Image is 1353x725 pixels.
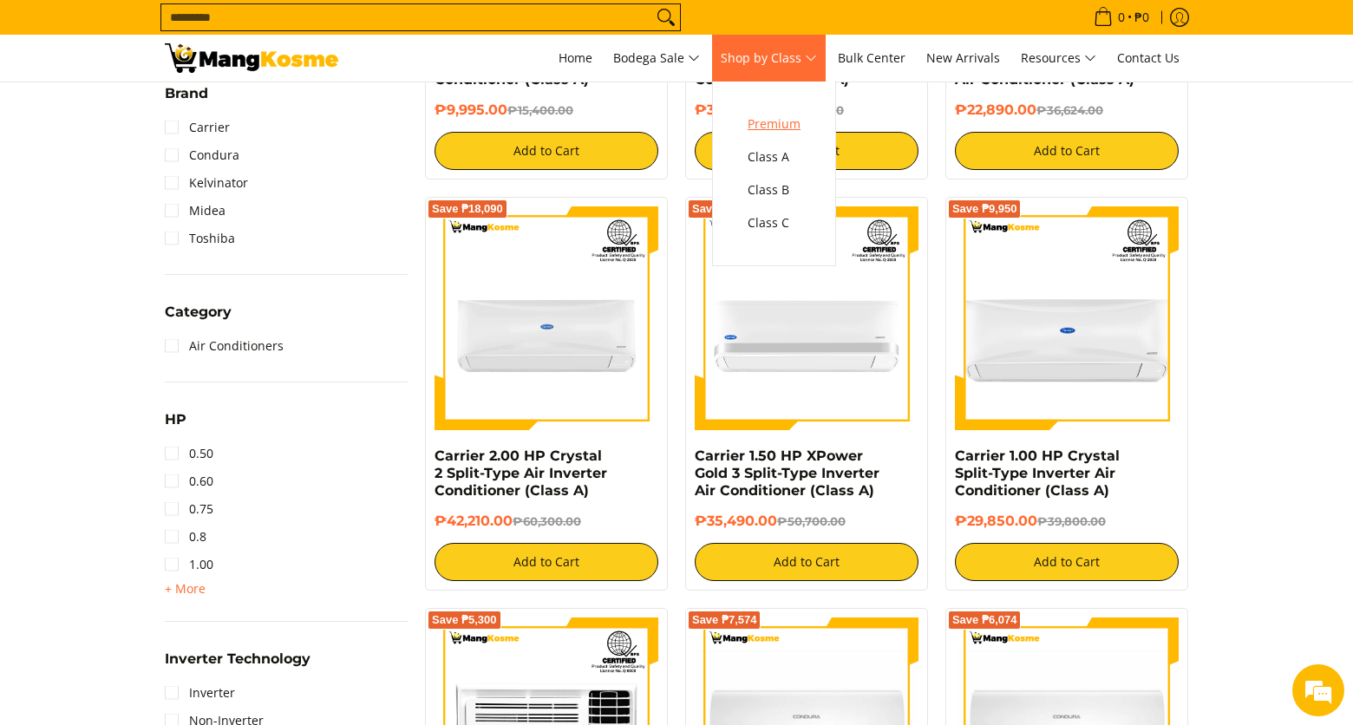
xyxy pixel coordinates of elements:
[165,578,206,599] summary: Open
[165,114,230,141] a: Carrier
[1108,35,1188,82] a: Contact Us
[435,447,607,499] a: Carrier 2.00 HP Crystal 2 Split-Type Air Inverter Conditioner (Class A)
[695,101,918,119] h6: ₱34,052.00
[712,35,826,82] a: Shop by Class
[165,332,284,360] a: Air Conditioners
[695,132,918,170] button: Add to Cart
[739,173,809,206] a: Class B
[550,35,601,82] a: Home
[952,204,1017,214] span: Save ₱9,950
[356,35,1188,82] nav: Main Menu
[165,87,208,114] summary: Open
[955,447,1120,499] a: Carrier 1.00 HP Crystal Split-Type Inverter Air Conditioner (Class A)
[777,514,846,528] del: ₱50,700.00
[559,49,592,66] span: Home
[748,114,801,135] span: Premium
[435,132,658,170] button: Add to Cart
[435,101,658,119] h6: ₱9,995.00
[695,513,918,530] h6: ₱35,490.00
[513,514,581,528] del: ₱60,300.00
[1117,49,1180,66] span: Contact Us
[776,103,844,117] del: ₱59,600.00
[165,305,232,332] summary: Open
[695,543,918,581] button: Add to Cart
[435,543,658,581] button: Add to Cart
[695,447,879,499] a: Carrier 1.50 HP XPower Gold 3 Split-Type Inverter Air Conditioner (Class A)
[692,615,757,625] span: Save ₱7,574
[435,513,658,530] h6: ₱42,210.00
[432,615,497,625] span: Save ₱5,300
[435,206,658,430] img: Carrier 2.00 HP Crystal 2 Split-Type Air Inverter Conditioner (Class A)
[748,180,801,201] span: Class B
[165,679,235,707] a: Inverter
[739,108,809,140] a: Premium
[918,35,1009,82] a: New Arrivals
[165,652,310,679] summary: Open
[165,413,186,427] span: HP
[165,467,213,495] a: 0.60
[165,495,213,523] a: 0.75
[1012,35,1105,82] a: Resources
[955,513,1179,530] h6: ₱29,850.00
[695,36,875,88] a: Toshiba 2 HP New Model Split-Type Inverter Air Conditioner (Class A)
[165,43,338,73] img: Bodega Sale Aircon l Mang Kosme: Home Appliances Warehouse Sale
[955,101,1179,119] h6: ₱22,890.00
[605,35,709,82] a: Bodega Sale
[739,206,809,239] a: Class C
[1132,11,1152,23] span: ₱0
[165,169,248,197] a: Kelvinator
[955,132,1179,170] button: Add to Cart
[1088,8,1154,27] span: •
[748,212,801,234] span: Class C
[955,206,1179,430] img: Carrier 1.00 HP Crystal Split-Type Inverter Air Conditioner (Class A)
[165,87,208,101] span: Brand
[739,140,809,173] a: Class A
[1037,514,1106,528] del: ₱39,800.00
[165,225,235,252] a: Toshiba
[165,551,213,578] a: 1.00
[507,103,573,117] del: ₱15,400.00
[165,652,310,666] span: Inverter Technology
[165,440,213,467] a: 0.50
[695,206,918,430] img: Carrier 1.50 HP XPower Gold 3 Split-Type Inverter Air Conditioner (Class A)
[165,582,206,596] span: + More
[165,523,206,551] a: 0.8
[952,615,1017,625] span: Save ₱6,074
[435,36,626,88] a: Kelvinator 0.75 HP Deluxe Eco, Window-Type Air Conditioner (Class A)
[955,36,1155,88] a: Carrier 1.0 HP Optima 3 R32 Split-Type Non-Inverter Air Conditioner (Class A)
[926,49,1000,66] span: New Arrivals
[1115,11,1127,23] span: 0
[1036,103,1103,117] del: ₱36,624.00
[1021,48,1096,69] span: Resources
[165,413,186,440] summary: Open
[165,305,232,319] span: Category
[748,147,801,168] span: Class A
[165,197,225,225] a: Midea
[829,35,914,82] a: Bulk Center
[721,48,817,69] span: Shop by Class
[613,48,700,69] span: Bodega Sale
[165,141,239,169] a: Condura
[652,4,680,30] button: Search
[432,204,503,214] span: Save ₱18,090
[692,204,763,214] span: Save ₱15,210
[838,49,905,66] span: Bulk Center
[955,543,1179,581] button: Add to Cart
